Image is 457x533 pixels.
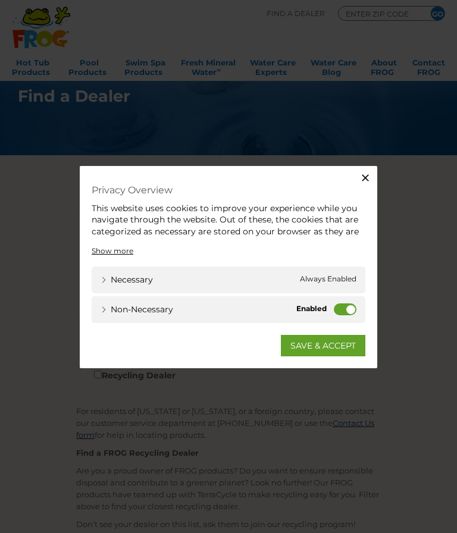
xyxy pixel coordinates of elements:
div: This website uses cookies to improve your experience while you navigate through the website. Out ... [92,202,365,249]
a: Non-necessary [101,303,173,315]
h4: Privacy Overview [92,183,365,196]
a: Show more [92,245,133,256]
a: SAVE & ACCEPT [281,334,365,356]
span: Always Enabled [300,273,356,286]
a: Necessary [101,273,153,286]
